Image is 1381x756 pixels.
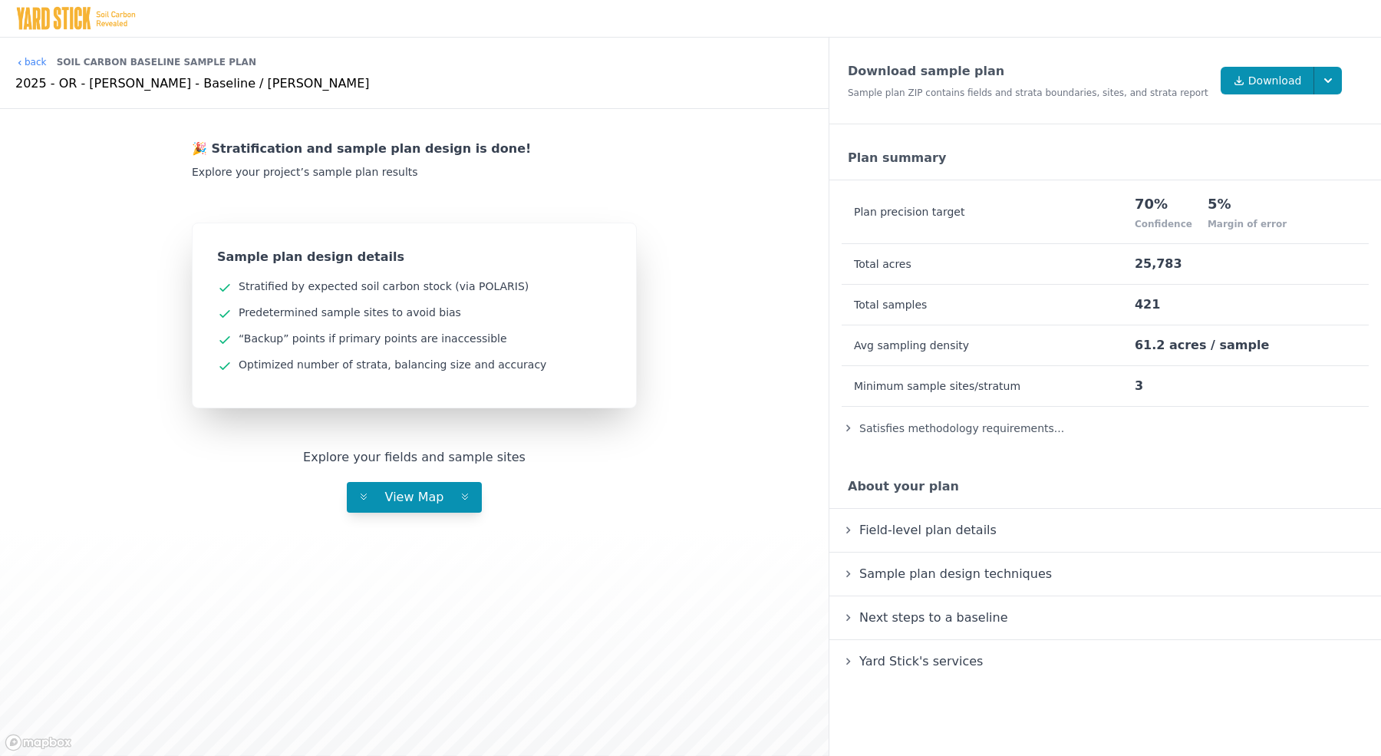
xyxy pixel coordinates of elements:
div: Confidence [1135,218,1192,230]
th: Avg sampling density [842,325,1134,366]
th: Plan precision target [842,180,1134,244]
div: Sample plan design details [217,248,611,266]
summary: Next steps to a baseline [842,609,1369,627]
summary: Satisfies methodology requirements... [842,419,1369,437]
span: Satisfies methodology requirements... [856,419,1067,437]
div: Plan summary [829,137,1381,180]
div: 🎉 Stratification and sample plan design is done! [192,140,637,158]
td: 421 [1134,285,1369,325]
div: Predetermined sample sites to avoid bias [239,305,461,322]
th: Total acres [842,244,1134,285]
span: Sample plan design techniques [856,563,1055,584]
td: 25,783 [1134,244,1369,285]
span: Next steps to a baseline [856,607,1010,628]
div: About your plan [829,465,1381,509]
img: Yard Stick Logo [15,6,137,31]
div: Explore your project’s sample plan results [192,164,637,180]
div: 5% [1208,193,1287,215]
a: Download [1221,67,1316,94]
summary: Yard Stick's services [842,652,1369,671]
div: Margin of error [1208,218,1287,230]
a: back [15,56,47,68]
div: 2025 - OR - [PERSON_NAME] - Baseline / [PERSON_NAME] [15,74,813,93]
div: Sample plan ZIP contains fields and strata boundaries, sites, and strata report [848,87,1208,99]
div: 70% [1135,193,1192,215]
span: View Map [373,490,456,504]
div: Stratified by expected soil carbon stock (via POLARIS) [239,279,529,295]
td: 3 [1134,366,1369,407]
summary: Field-level plan details [842,521,1369,540]
th: Minimum sample sites/stratum [842,366,1134,407]
span: Yard Stick's services [856,651,986,672]
td: 61.2 acres / sample [1134,325,1369,366]
div: “Backup” points if primary points are inaccessible [239,331,507,348]
button: View Map [347,482,481,513]
div: Optimized number of strata, balancing size and accuracy [239,357,546,374]
div: Explore your fields and sample sites [303,448,526,467]
span: Field-level plan details [856,520,1000,540]
th: Total samples [842,285,1134,325]
div: Soil Carbon Baseline Sample Plan [57,50,256,74]
summary: Sample plan design techniques [842,565,1369,583]
div: Download sample plan [848,62,1208,81]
